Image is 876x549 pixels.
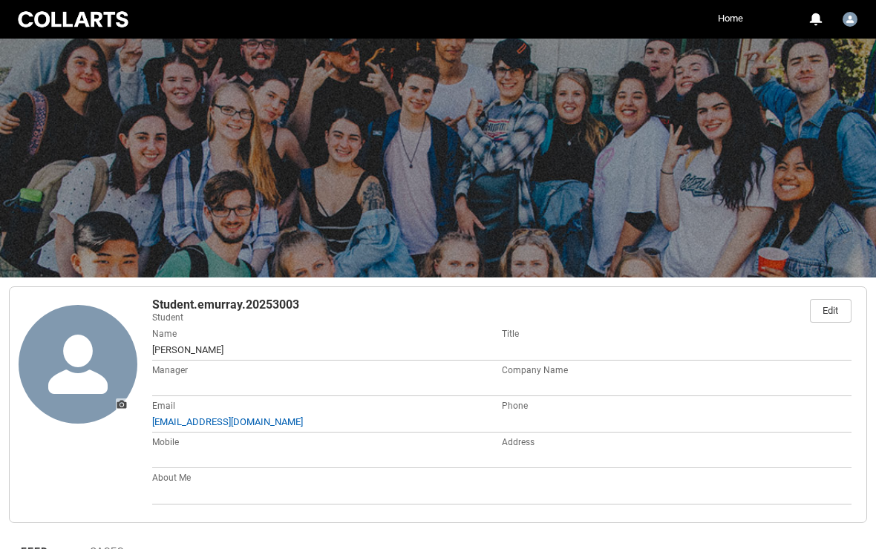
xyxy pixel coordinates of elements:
a: Update Photo [19,305,137,424]
span: Student.emurray.20253003 [152,299,299,311]
span: Phone [502,401,528,411]
span: [PERSON_NAME] [152,344,223,355]
span: Manager [152,365,188,375]
div: Edit [823,300,838,322]
span: Company Name [502,365,568,375]
a: Home [714,7,747,30]
p: Student [152,311,807,324]
span: Name [152,329,177,339]
span: Address [502,437,535,447]
a: [EMAIL_ADDRESS][DOMAIN_NAME] [152,416,303,427]
span: About Me [152,473,191,483]
span: Mobile [152,437,179,447]
span: Email [152,401,175,411]
a: Edit [811,300,850,322]
span: Title [502,329,519,339]
img: Student.emurray.20253003 [843,12,857,27]
button: User Profile Student.emurray.20253003 [839,6,861,30]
